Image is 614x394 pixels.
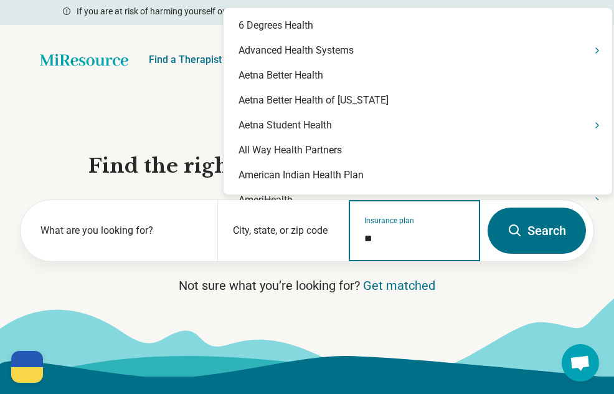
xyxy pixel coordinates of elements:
[582,5,594,20] button: Dismiss
[224,38,612,63] div: Advanced Health Systems
[224,113,612,138] div: Aetna Student Health
[224,13,612,38] div: 6 Degrees Health
[20,277,594,294] p: Not sure what you’re looking for?
[224,188,612,213] div: AmeriHealth
[40,223,202,238] label: What are you looking for?
[224,138,612,163] div: All Way Health Partners
[562,344,599,382] div: Open chat
[363,278,435,293] a: Get matched
[77,5,536,18] p: If you are at risk of harming yourself or others, or experiencing a mental health crisis, call 98...
[224,13,612,200] div: Suggestions
[488,208,586,254] button: Search
[224,88,612,113] div: Aetna Better Health of [US_STATE]
[40,47,128,72] a: Home page
[224,163,612,188] div: American Indian Health Plan
[149,51,222,69] span: Find a Therapist
[224,63,612,88] div: Aetna Better Health
[20,153,594,180] h1: Find the right mental health care for you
